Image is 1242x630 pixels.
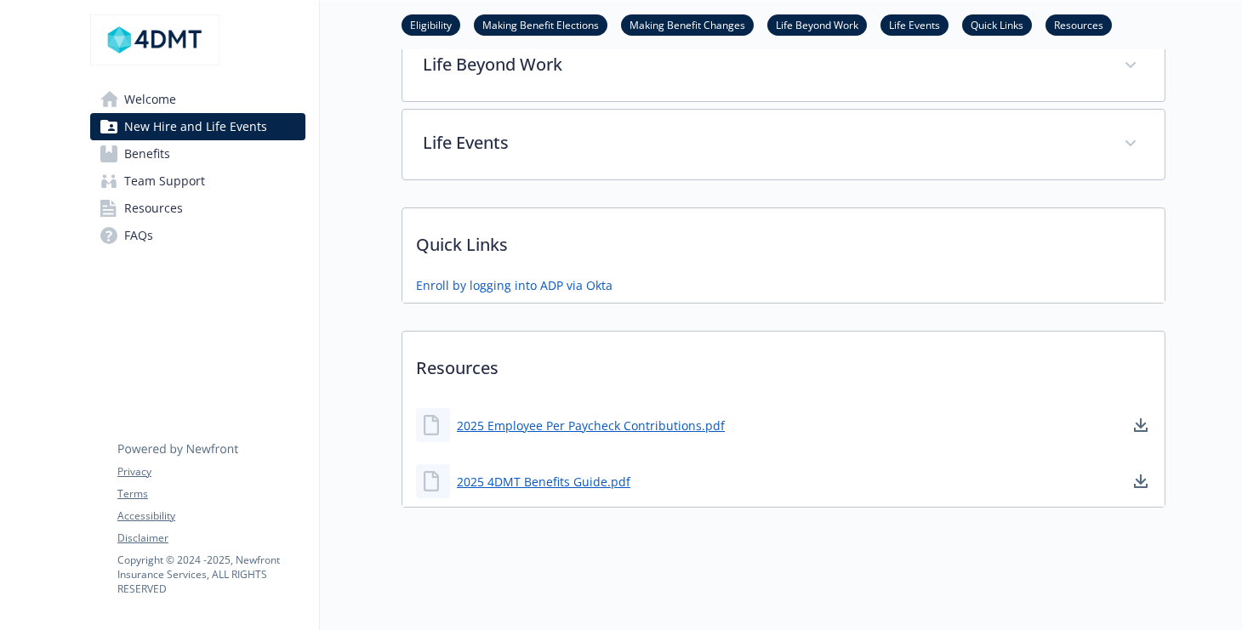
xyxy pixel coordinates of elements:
a: FAQs [90,222,305,249]
a: Quick Links [962,16,1032,32]
a: 2025 Employee Per Paycheck Contributions.pdf [457,417,725,434]
a: Life Events [880,16,949,32]
a: Resources [90,195,305,222]
a: Benefits [90,140,305,167]
p: Life Events [423,130,1103,156]
a: New Hire and Life Events [90,113,305,140]
div: Life Events [402,110,1165,179]
a: Accessibility [117,508,305,524]
a: Resources [1045,16,1112,32]
a: 2025 4DMT Benefits Guide.pdf [457,473,630,491]
span: FAQs [124,222,153,249]
p: Life Beyond Work [423,52,1103,77]
a: download document [1131,415,1151,435]
a: Disclaimer [117,531,305,546]
span: Resources [124,195,183,222]
a: Terms [117,486,305,502]
a: Making Benefit Changes [621,16,754,32]
span: Welcome [124,86,176,113]
a: Making Benefit Elections [474,16,607,32]
a: Welcome [90,86,305,113]
p: Quick Links [402,208,1165,271]
a: Life Beyond Work [767,16,867,32]
p: Copyright © 2024 - 2025 , Newfront Insurance Services, ALL RIGHTS RESERVED [117,553,305,596]
a: Privacy [117,464,305,480]
span: Team Support [124,167,205,195]
span: Benefits [124,140,170,167]
a: Eligibility [402,16,460,32]
span: New Hire and Life Events [124,113,267,140]
a: Team Support [90,167,305,195]
a: download document [1131,471,1151,491]
a: Enroll by logging into ADP via Okta [416,276,612,294]
p: Resources [402,332,1165,394]
div: Life Beyond Work [402,31,1165,101]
